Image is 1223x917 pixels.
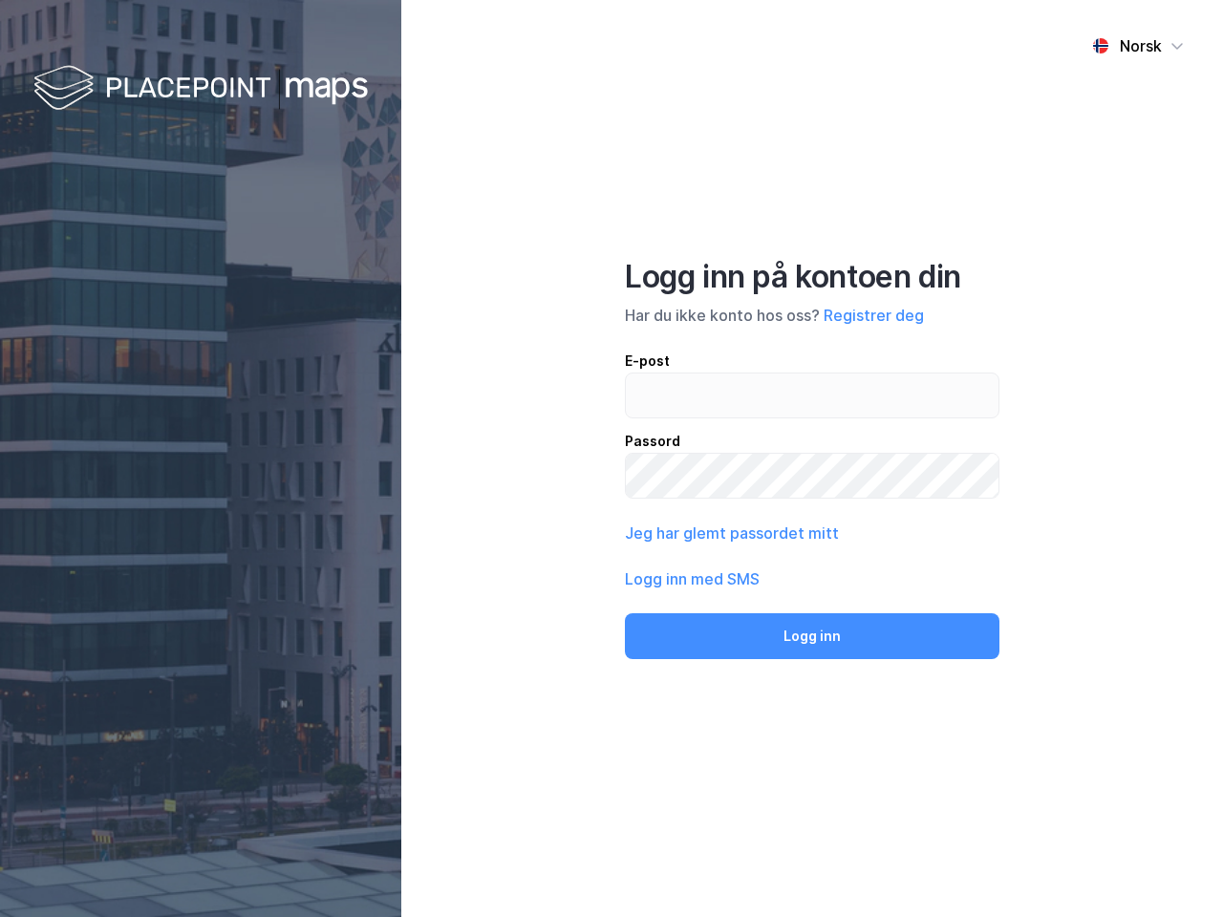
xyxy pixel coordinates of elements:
button: Logg inn med SMS [625,567,760,590]
div: Passord [625,430,999,453]
div: Norsk [1120,34,1162,57]
div: E-post [625,350,999,373]
button: Logg inn [625,613,999,659]
button: Registrer deg [824,304,924,327]
button: Jeg har glemt passordet mitt [625,522,839,544]
div: Logg inn på kontoen din [625,258,999,296]
div: Har du ikke konto hos oss? [625,304,999,327]
img: logo-white.f07954bde2210d2a523dddb988cd2aa7.svg [33,61,368,117]
iframe: Chat Widget [1127,825,1223,917]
